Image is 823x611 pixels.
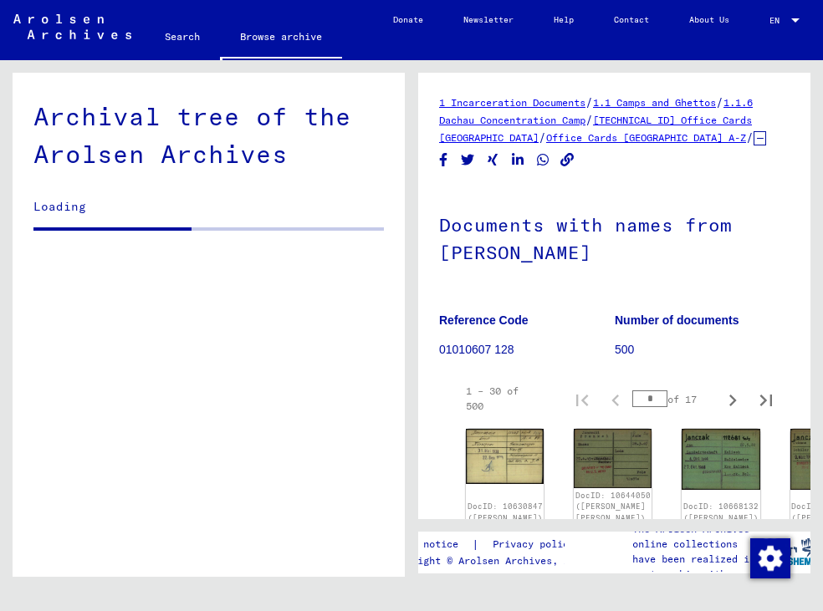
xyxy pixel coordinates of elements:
button: Previous page [599,382,632,415]
span: EN [769,16,788,25]
button: Share on Twitter [459,150,477,171]
img: Change consent [750,538,790,578]
a: Privacy policy [479,536,595,553]
p: Copyright © Arolsen Archives, 2021 [388,553,595,568]
a: Search [145,17,220,57]
b: Reference Code [439,313,529,327]
button: Share on Xing [484,150,502,171]
p: have been realized in partnership with [632,552,761,582]
b: Number of documents [615,313,739,327]
a: [TECHNICAL_ID] Office Cards [GEOGRAPHIC_DATA] [439,114,752,144]
span: / [539,130,546,145]
button: Last page [749,382,783,415]
button: Share on WhatsApp [534,150,552,171]
button: Share on LinkedIn [509,150,527,171]
p: Loading [33,198,384,216]
a: 1.1 Camps and Ghettos [593,96,716,109]
div: of 17 [632,391,716,407]
img: 001.jpg [466,429,544,484]
span: / [716,94,723,109]
img: 001.jpg [682,429,759,490]
a: Office Cards [GEOGRAPHIC_DATA] A-Z [546,131,746,144]
div: 1 – 30 of 500 [466,384,539,414]
a: DocID: 10630847 ([PERSON_NAME]) [468,502,543,522]
a: Legal notice [388,536,472,553]
img: 001.jpg [574,429,652,488]
a: DocID: 10668132 ([PERSON_NAME]) [683,502,759,522]
span: / [746,130,754,145]
button: Next page [716,382,749,415]
p: 01010607 128 [439,341,614,359]
span: / [585,94,593,109]
div: Archival tree of the Arolsen Archives [33,98,384,173]
button: Share on Facebook [435,150,452,171]
button: Copy link [559,150,576,171]
p: 500 [615,341,790,359]
a: 1 Incarceration Documents [439,96,585,109]
h1: Documents with names from [PERSON_NAME] [439,186,790,288]
a: DocID: 10644050 ([PERSON_NAME] [PERSON_NAME]) [575,491,651,522]
div: | [388,536,595,553]
span: / [585,112,593,127]
p: The Arolsen Archives online collections [632,522,761,552]
img: Arolsen_neg.svg [13,14,131,39]
a: Browse archive [220,17,342,60]
button: First page [565,382,599,415]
